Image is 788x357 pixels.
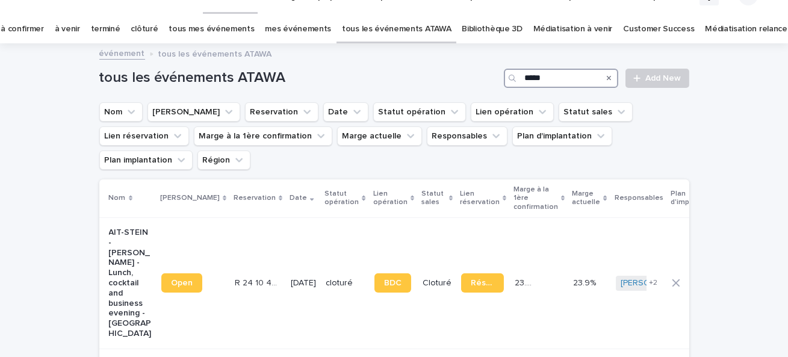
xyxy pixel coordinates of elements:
button: Statut opération [373,102,466,122]
a: à confirmer [1,15,44,43]
p: [PERSON_NAME] [160,191,220,205]
a: Réservation [461,273,504,293]
a: BDC [374,273,411,293]
p: Nom [109,191,126,205]
span: Add New [646,74,681,82]
button: Lien Stacker [147,102,240,122]
p: Statut opération [324,187,359,210]
button: Reservation [245,102,318,122]
a: événement [99,46,145,60]
button: Région [197,151,250,170]
a: clôturé [131,15,158,43]
a: Bibliothèque 3D [462,15,522,43]
button: Lien réservation [99,126,189,146]
a: Médiatisation relance [705,15,787,43]
p: AIT-STEIN - [PERSON_NAME] - Lunch, cocktail and business evening - [GEOGRAPHIC_DATA] [109,228,152,339]
a: mes événements [265,15,331,43]
p: tous les événements ATAWA [158,46,272,60]
p: 23.9% [573,276,598,288]
button: Statut sales [559,102,633,122]
span: Réservation [471,279,494,287]
p: R 24 10 4417 [235,276,280,288]
p: cloturé [326,278,364,288]
p: Marge à la 1ère confirmation [513,183,558,214]
button: Lien opération [471,102,554,122]
button: Plan implantation [99,151,193,170]
button: Plan d'implantation [512,126,612,146]
p: Statut sales [421,187,446,210]
input: Search [504,69,618,88]
span: Open [171,279,193,287]
a: terminé [91,15,120,43]
p: [DATE] [291,278,316,288]
a: [PERSON_NAME] [621,278,686,288]
p: 23.9 % [515,276,539,288]
a: Open [161,273,202,293]
a: Add New [625,69,689,88]
button: Marge à la 1ère confirmation [194,126,332,146]
p: Reservation [234,191,276,205]
a: à venir [55,15,80,43]
a: Customer Success [623,15,694,43]
span: + 2 [649,279,657,287]
button: Date [323,102,368,122]
a: tous mes événements [169,15,254,43]
button: Marge actuelle [337,126,422,146]
button: Responsables [427,126,507,146]
a: Médiatisation à venir [533,15,613,43]
h1: tous les événements ATAWA [99,69,500,87]
span: BDC [384,279,402,287]
p: Lien opération [373,187,408,210]
p: Lien réservation [460,187,500,210]
p: Cloturé [423,278,451,288]
p: Marge actuelle [572,187,600,210]
a: tous les événements ATAWA [342,15,451,43]
p: Date [290,191,307,205]
p: Responsables [615,191,663,205]
button: Nom [99,102,143,122]
p: Plan d'implantation [671,187,721,210]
